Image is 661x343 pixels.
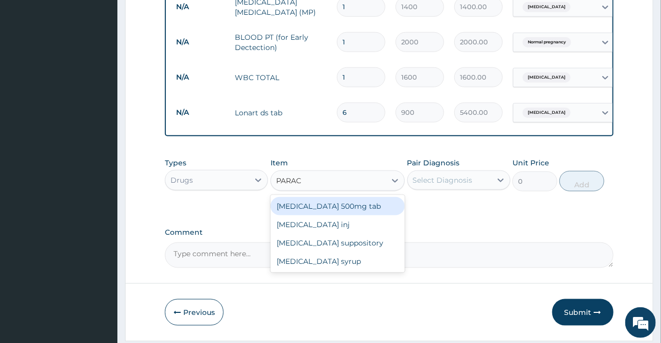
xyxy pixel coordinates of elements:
div: Select Diagnosis [413,175,473,185]
td: N/A [171,68,230,87]
td: N/A [171,33,230,52]
label: Types [165,159,186,167]
span: Normal pregnancy [523,37,571,47]
td: WBC TOTAL [230,67,332,88]
div: [MEDICAL_DATA] syrup [271,252,405,271]
label: Unit Price [512,158,549,168]
span: [MEDICAL_DATA] [523,72,571,83]
div: [MEDICAL_DATA] suppository [271,234,405,252]
textarea: Type your message and hit 'Enter' [5,232,194,267]
span: [MEDICAL_DATA] [523,2,571,12]
div: [MEDICAL_DATA] inj [271,215,405,234]
button: Submit [552,299,614,326]
img: d_794563401_company_1708531726252_794563401 [19,51,41,77]
td: Lonart ds tab [230,103,332,123]
label: Item [271,158,288,168]
div: [MEDICAL_DATA] 500mg tab [271,197,405,215]
button: Previous [165,299,224,326]
div: Minimize live chat window [167,5,192,30]
td: N/A [171,103,230,122]
button: Add [559,171,604,191]
span: [MEDICAL_DATA] [523,108,571,118]
label: Comment [165,228,613,237]
td: BLOOD PT (for Early Dectection) [230,27,332,58]
div: Drugs [170,175,193,185]
label: Pair Diagnosis [407,158,460,168]
span: We're online! [59,105,141,208]
div: Chat with us now [53,57,172,70]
